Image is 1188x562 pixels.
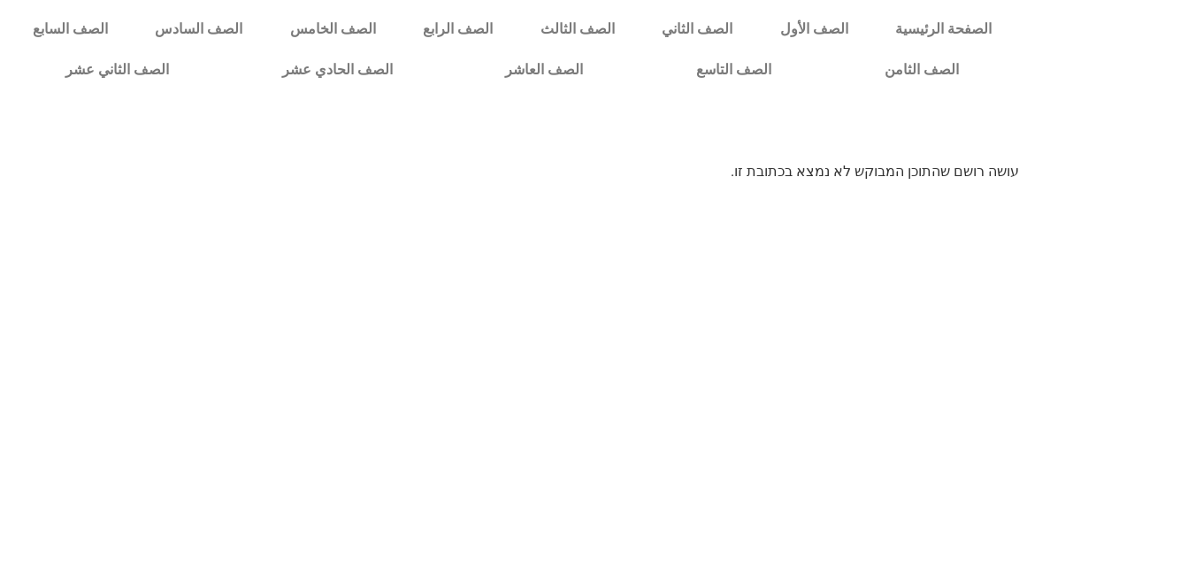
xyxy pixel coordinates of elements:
a: الصف الثاني عشر [9,50,226,90]
a: الصف الثامن [828,50,1016,90]
a: الصف السابع [9,9,131,50]
a: الصف الثاني [638,9,755,50]
a: الصف الثالث [517,9,638,50]
a: الصف السادس [132,9,266,50]
a: الصف التاسع [640,50,828,90]
a: الصف الرابع [399,9,516,50]
a: الصف الحادي عشر [226,50,449,90]
a: الصف العاشر [448,50,640,90]
a: الصف الأول [756,9,871,50]
a: الصفحة الرئيسية [871,9,1015,50]
a: الصف الخامس [266,9,399,50]
p: עושה רושם שהתוכן המבוקש לא נמצא בכתובת זו. [170,161,1019,182]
